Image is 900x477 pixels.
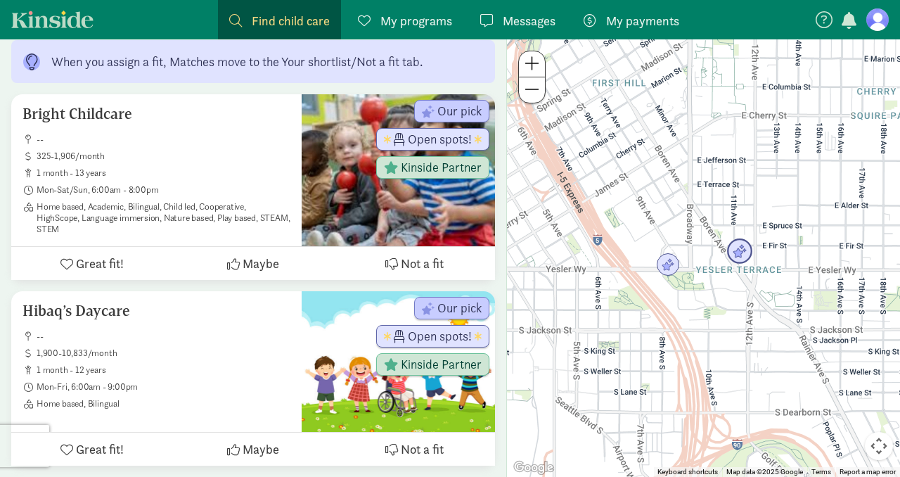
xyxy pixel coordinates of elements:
span: Maybe [243,440,279,459]
span: 1 month - 12 years [37,364,290,376]
button: Great fit! [11,433,172,466]
span: My payments [606,11,679,30]
span: Open spots! [408,133,472,146]
span: Great fit! [76,440,124,459]
button: Great fit! [11,247,172,280]
span: Our pick [437,105,482,117]
span: Find child care [252,11,330,30]
span: Open spots! [408,330,472,343]
span: 1 month - 13 years [37,167,290,179]
span: Maybe [243,254,279,273]
span: Messages [503,11,555,30]
span: Map data ©2025 Google [726,468,803,476]
a: Report a map error [840,468,896,476]
button: Maybe [172,433,333,466]
span: Great fit! [76,254,124,273]
a: Kinside [11,11,94,28]
div: Click to see details [726,238,753,265]
button: Map camera controls [865,432,893,460]
span: 325-1,906/month [37,151,290,162]
img: Google [510,459,557,477]
span: Home based, Academic, Bilingual, Child led, Cooperative, HighScope, Language immersion, Nature ba... [37,201,290,235]
button: Keyboard shortcuts [657,467,718,477]
span: Mon-Fri, 6:00am - 9:00pm [37,381,290,393]
span: Our pick [437,302,482,314]
button: Not a fit [334,247,495,280]
a: Terms (opens in new tab) [811,468,831,476]
button: Not a fit [334,433,495,466]
span: My programs [380,11,452,30]
span: Mon-Sat/Sun, 6:00am - 8:00pm [37,184,290,196]
span: Not a fit [401,254,444,273]
button: Maybe [172,247,333,280]
h5: Bright Childcare [22,106,290,122]
span: Not a fit [401,440,444,459]
span: 1,900-10,833/month [37,348,290,359]
h5: Hibaq’s Daycare [22,303,290,319]
a: Open this area in Google Maps (opens a new window) [510,459,557,477]
span: Kinside Partner [401,358,482,371]
span: Kinside Partner [401,161,482,174]
span: -- [37,134,290,145]
span: Home based, Bilingual [37,398,290,409]
span: -- [37,331,290,342]
div: Click to see details [656,253,680,277]
div: When you assign a fit, Matches move to the Your shortlist/Not a fit tab. [51,52,423,71]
